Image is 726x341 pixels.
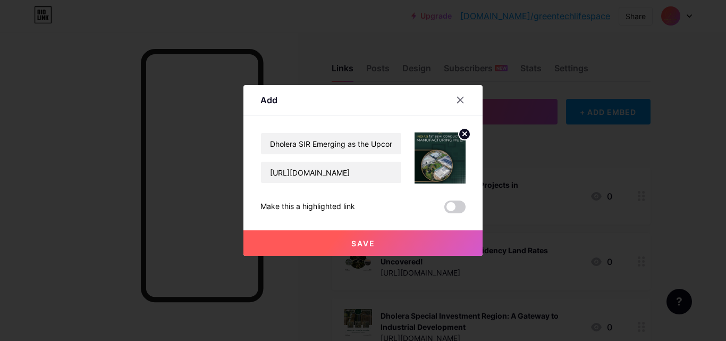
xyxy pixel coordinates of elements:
[260,94,277,106] div: Add
[260,201,355,213] div: Make this a highlighted link
[261,133,401,154] input: Title
[351,239,375,248] span: Save
[261,162,401,183] input: URL
[243,230,483,256] button: Save
[415,132,466,184] img: link_thumbnail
